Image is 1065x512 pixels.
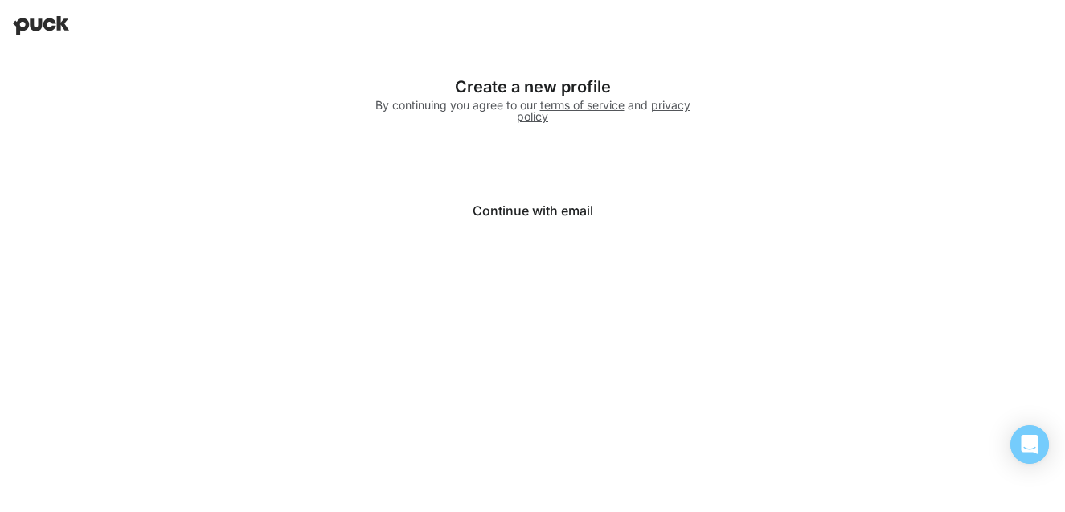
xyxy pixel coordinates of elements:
[375,100,690,122] div: By continuing you agree to our and
[364,146,702,182] iframe: Sign in with Google Button
[375,77,690,96] div: Create a new profile
[540,98,625,112] a: terms of service
[517,98,690,123] a: privacy policy
[1010,425,1049,464] div: Open Intercom Messenger
[372,191,694,230] button: Continue with email
[13,16,69,35] img: Puck home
